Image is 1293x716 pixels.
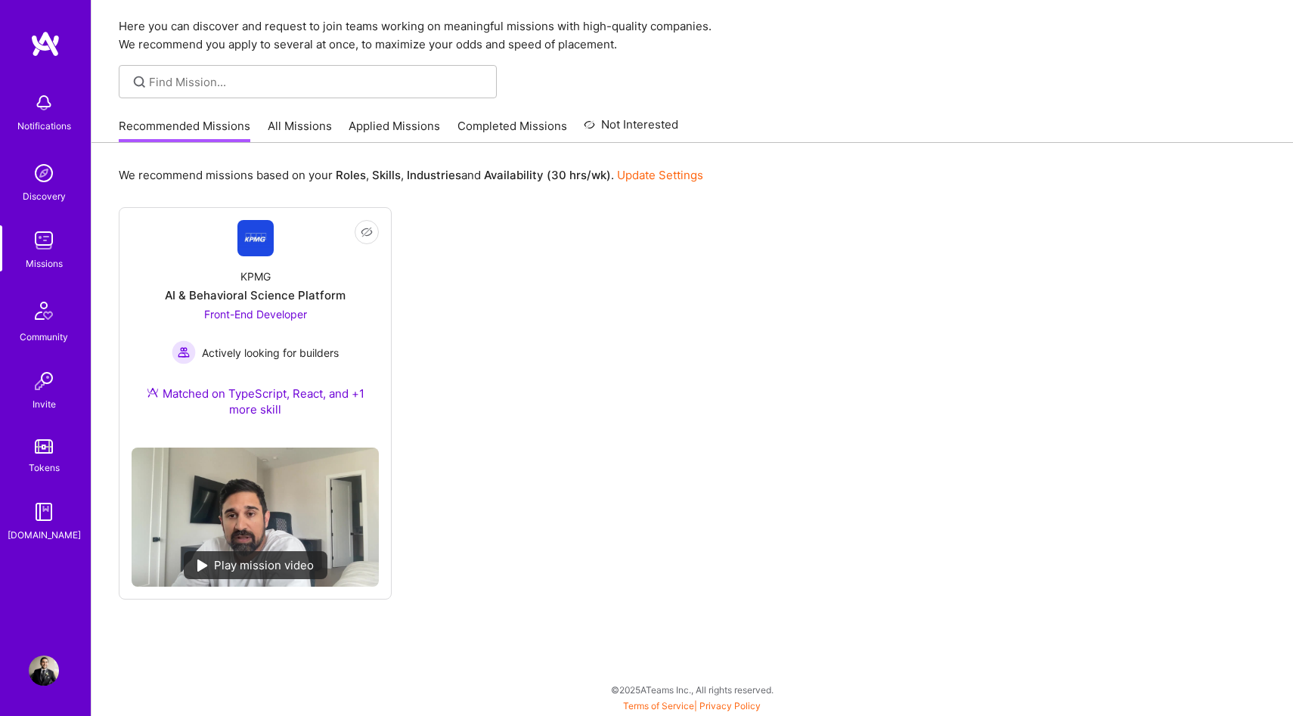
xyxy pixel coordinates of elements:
div: Notifications [17,118,71,134]
div: © 2025 ATeams Inc., All rights reserved. [91,671,1293,708]
img: logo [30,30,60,57]
div: Discovery [23,188,66,204]
img: Invite [29,366,59,396]
img: No Mission [132,448,379,587]
div: Missions [26,256,63,271]
a: User Avatar [25,656,63,686]
img: Company Logo [237,220,274,256]
img: Community [26,293,62,329]
b: Roles [336,168,366,182]
img: Ateam Purple Icon [147,386,159,398]
div: Invite [33,396,56,412]
div: [DOMAIN_NAME] [8,527,81,543]
div: Tokens [29,460,60,476]
p: Here you can discover and request to join teams working on meaningful missions with high-quality ... [119,17,1266,54]
b: Industries [407,168,461,182]
span: Actively looking for builders [202,345,339,361]
a: Privacy Policy [699,700,761,711]
a: Applied Missions [349,118,440,143]
a: Recommended Missions [119,118,250,143]
img: User Avatar [29,656,59,686]
div: Play mission video [184,551,327,579]
a: Terms of Service [623,700,694,711]
a: Update Settings [617,168,703,182]
a: Not Interested [584,116,678,143]
a: Company LogoKPMGAI & Behavioral Science PlatformFront-End Developer Actively looking for builders... [132,220,379,435]
img: Actively looking for builders [172,340,196,364]
div: KPMG [240,268,271,284]
input: Find Mission... [149,74,485,90]
b: Availability (30 hrs/wk) [484,168,611,182]
span: | [623,700,761,711]
img: bell [29,88,59,118]
a: All Missions [268,118,332,143]
img: discovery [29,158,59,188]
img: teamwork [29,225,59,256]
img: play [197,559,208,572]
b: Skills [372,168,401,182]
img: guide book [29,497,59,527]
div: Community [20,329,68,345]
div: AI & Behavioral Science Platform [165,287,346,303]
p: We recommend missions based on your , , and . [119,167,703,183]
div: Matched on TypeScript, React, and +1 more skill [132,386,379,417]
i: icon SearchGrey [131,73,148,91]
img: tokens [35,439,53,454]
i: icon EyeClosed [361,226,373,238]
span: Front-End Developer [204,308,307,321]
a: Completed Missions [457,118,567,143]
